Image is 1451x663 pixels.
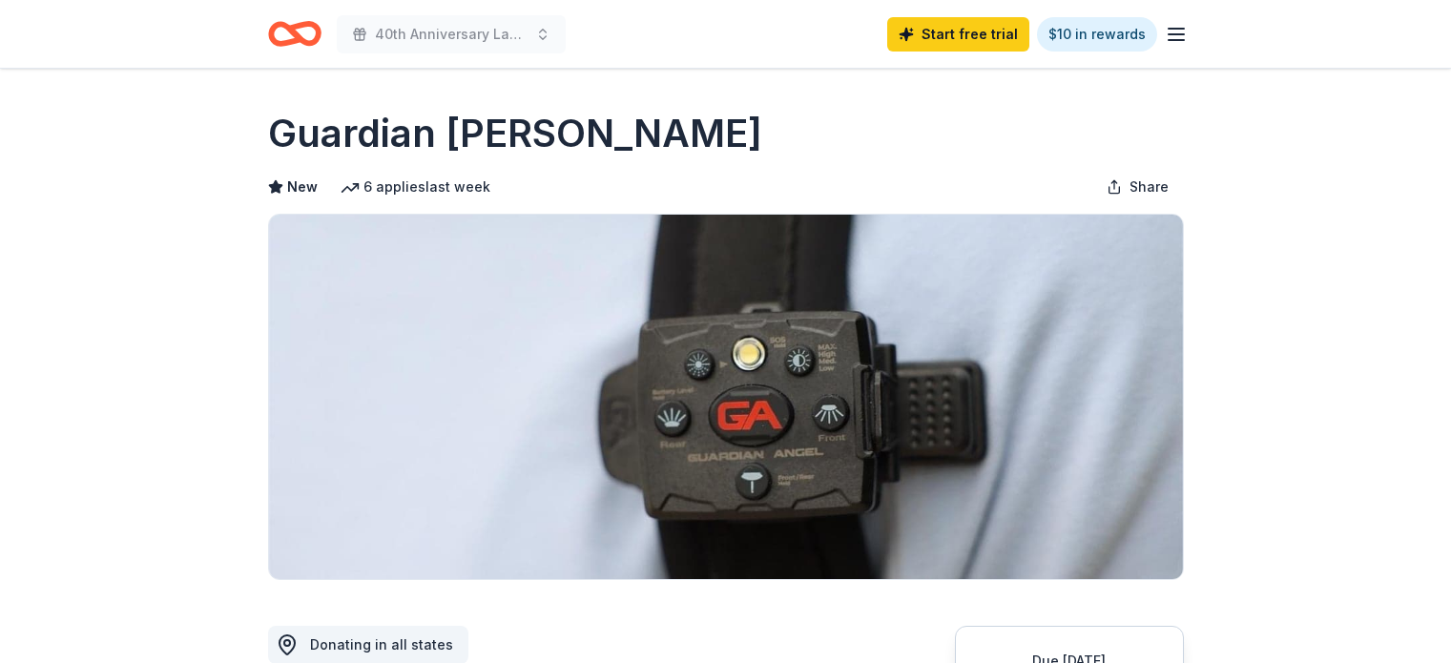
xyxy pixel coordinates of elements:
a: $10 in rewards [1037,17,1157,52]
span: Share [1130,176,1169,198]
span: Donating in all states [310,636,453,653]
button: Share [1091,168,1184,206]
a: Home [268,11,321,56]
div: 6 applies last week [341,176,490,198]
h1: Guardian [PERSON_NAME] [268,107,762,160]
img: Image for Guardian Angel Device [269,215,1183,579]
button: 40th Anniversary Law Enforcement Training Conference [337,15,566,53]
a: Start free trial [887,17,1029,52]
span: 40th Anniversary Law Enforcement Training Conference [375,23,528,46]
span: New [287,176,318,198]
